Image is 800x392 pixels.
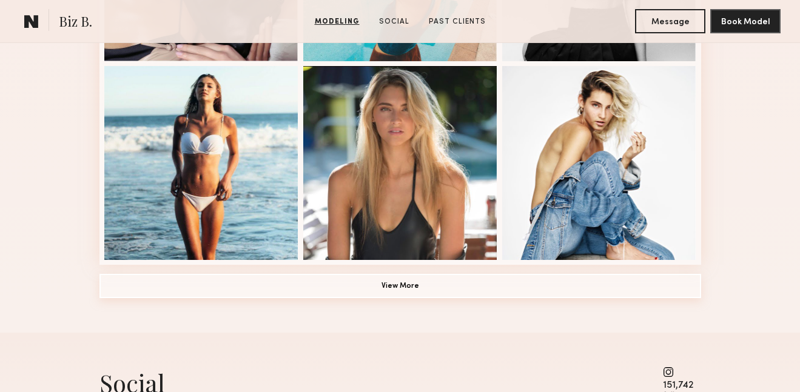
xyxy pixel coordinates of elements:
a: Social [374,16,414,27]
a: Past Clients [424,16,491,27]
button: View More [99,274,701,298]
div: 151,742 [663,381,696,390]
a: Book Model [710,16,781,26]
a: Modeling [310,16,365,27]
button: Book Model [710,9,781,33]
button: Message [635,9,705,33]
span: Biz B. [59,12,92,33]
